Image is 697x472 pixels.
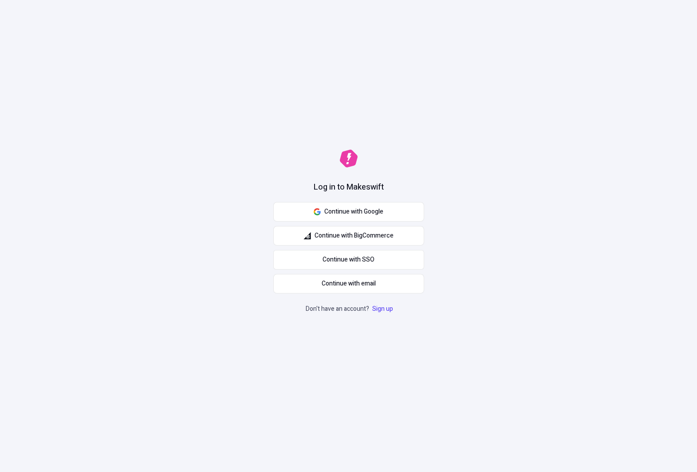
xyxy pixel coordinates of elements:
p: Don't have an account? [306,304,395,314]
h1: Log in to Makeswift [314,182,384,193]
span: Continue with Google [324,207,383,217]
button: Continue with BigCommerce [273,226,424,246]
span: Continue with BigCommerce [315,231,394,241]
a: Sign up [370,304,395,313]
span: Continue with email [322,279,376,289]
a: Continue with SSO [273,250,424,270]
button: Continue with Google [273,202,424,222]
button: Continue with email [273,274,424,294]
